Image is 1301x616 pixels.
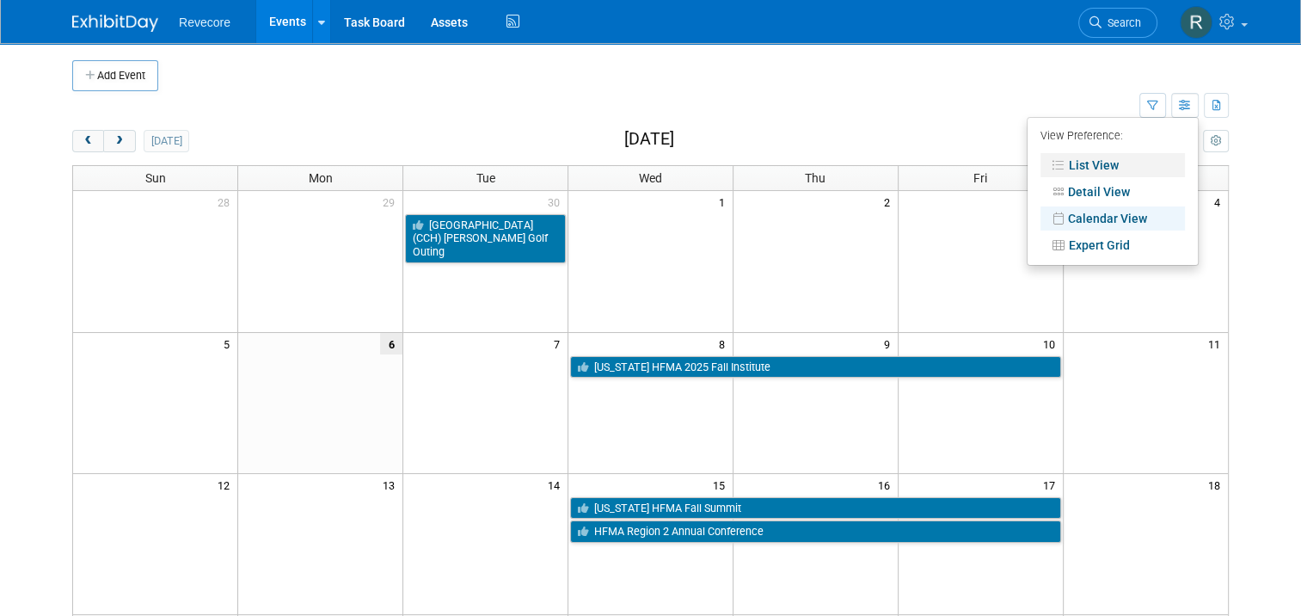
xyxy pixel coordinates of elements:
[570,497,1061,520] a: [US_STATE] HFMA Fall Summit
[216,474,237,496] span: 12
[546,191,568,213] span: 30
[144,130,189,152] button: [DATE]
[546,474,568,496] span: 14
[72,15,158,32] img: ExhibitDay
[1040,180,1185,204] a: Detail View
[1180,6,1212,39] img: Rachael Sires
[381,474,402,496] span: 13
[1210,136,1221,147] i: Personalize Calendar
[309,171,333,185] span: Mon
[1206,474,1228,496] span: 18
[103,130,135,152] button: next
[1203,130,1229,152] button: myCustomButton
[476,171,495,185] span: Tue
[72,60,158,91] button: Add Event
[717,333,733,354] span: 8
[1041,474,1063,496] span: 17
[1212,191,1228,213] span: 4
[405,214,566,263] a: [GEOGRAPHIC_DATA] (CCH) [PERSON_NAME] Golf Outing
[72,130,104,152] button: prev
[145,171,166,185] span: Sun
[711,474,733,496] span: 15
[882,333,898,354] span: 9
[380,333,402,354] span: 6
[973,171,987,185] span: Fri
[1040,153,1185,177] a: List View
[1040,206,1185,231] a: Calendar View
[1206,333,1228,354] span: 11
[1078,8,1157,38] a: Search
[1040,233,1185,257] a: Expert Grid
[639,171,662,185] span: Wed
[1041,333,1063,354] span: 10
[381,191,402,213] span: 29
[624,130,674,149] h2: [DATE]
[876,474,898,496] span: 16
[570,521,1061,543] a: HFMA Region 2 Annual Conference
[179,15,230,29] span: Revecore
[1040,124,1185,151] div: View Preference:
[717,191,733,213] span: 1
[570,356,1061,379] a: [US_STATE] HFMA 2025 Fall Institute
[552,333,568,354] span: 7
[805,171,825,185] span: Thu
[1102,16,1141,29] span: Search
[216,191,237,213] span: 28
[882,191,898,213] span: 2
[222,333,237,354] span: 5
